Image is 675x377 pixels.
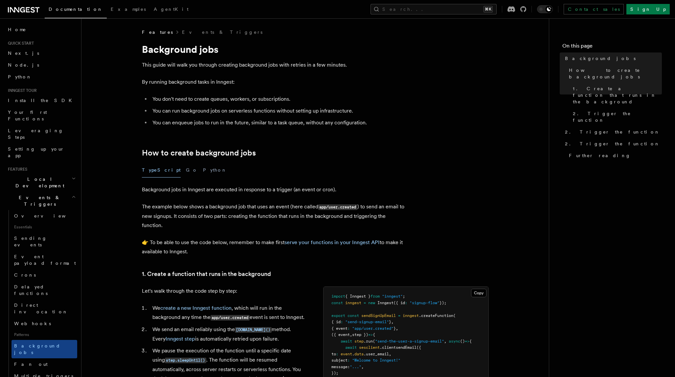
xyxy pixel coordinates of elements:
span: "send-signup-email" [345,320,389,324]
a: 2. Trigger the function [570,108,662,126]
a: Leveraging Steps [5,125,77,143]
span: Crons [14,272,36,278]
a: Your first Functions [5,106,77,125]
span: Delayed functions [14,284,48,296]
span: { id [331,320,341,324]
a: Home [5,24,77,35]
span: Features [142,29,173,35]
span: }); [439,301,446,305]
button: Local Development [5,173,77,192]
span: . [352,352,354,356]
span: .clientsendEmail [380,345,416,350]
span: : [341,320,343,324]
span: { event [331,326,348,331]
span: { Inngest } [345,294,371,299]
h1: Background jobs [142,43,405,55]
a: Crons [11,269,77,281]
button: Events & Triggers [5,192,77,210]
span: : [348,358,350,363]
a: serve your functions in your Inngest API [284,239,380,245]
a: step.sleepUntil() [165,357,206,363]
button: Python [203,163,227,178]
li: You don't need to create queues, workers, or subscriptions. [150,94,405,104]
span: Patterns [11,329,77,340]
span: "..." [350,365,361,369]
button: Toggle dark mode [537,5,553,13]
span: = [398,313,400,318]
p: This guide will walk you through creating background jobs with retries in a few minutes. [142,60,405,70]
span: .createFunction [419,313,453,318]
span: async [449,339,460,344]
span: : [405,301,407,305]
span: () [460,339,465,344]
span: message: [331,365,350,369]
span: Leveraging Steps [8,128,63,140]
span: Python [8,74,32,79]
button: Go [186,163,198,178]
span: sesclient [359,345,380,350]
span: const [348,313,359,318]
span: , [396,326,398,331]
span: Documentation [49,7,103,12]
p: The example below shows a background job that uses an event (here called ) to send an email to ne... [142,202,405,230]
span: ({ [416,345,421,350]
span: export [331,313,345,318]
span: Home [8,26,26,33]
span: Inngest [377,301,394,305]
span: Overview [14,213,82,219]
span: ({ id [394,301,405,305]
span: event [341,352,352,356]
a: Overview [11,210,77,222]
span: 2. Trigger the function [565,140,660,147]
span: Node.js [8,62,39,68]
a: Background jobs [562,52,662,64]
a: Install the SDK [5,94,77,106]
a: [DOMAIN_NAME]() [235,326,272,332]
span: Quick start [5,41,34,46]
a: How to create background jobs [566,64,662,83]
span: Your first Functions [8,110,47,121]
span: AgentKit [154,7,189,12]
span: = [364,301,366,305]
p: Let's walk through the code step by step: [142,286,307,296]
span: Setting up your app [8,146,64,158]
a: Webhooks [11,318,77,329]
span: , [361,365,364,369]
span: ( [453,313,456,318]
button: Copy [471,289,486,297]
span: }); [331,371,338,375]
a: Further reading [566,150,662,161]
span: to [331,352,336,356]
kbd: ⌘K [484,6,493,12]
span: , [391,320,394,324]
span: Background jobs [565,55,636,62]
a: Sign Up [626,4,670,14]
p: 👉 To be able to use the code below, remember to make first to make it available to Inngest. [142,238,405,256]
span: step }) [352,332,368,337]
a: Setting up your app [5,143,77,161]
span: await [345,345,357,350]
span: Inngest tour [5,88,37,93]
a: 1. Create a function that runs in the background [142,269,271,279]
span: 1. Create a function that runs in the background [573,85,662,105]
a: Python [5,71,77,83]
li: We send an email reliably using the method. Every is automatically retried upon failure. [150,325,307,344]
span: await [341,339,352,344]
a: Contact sales [564,4,624,14]
span: Features [5,167,27,172]
span: ({ event [331,332,350,337]
span: inngest [345,301,361,305]
span: Local Development [5,176,72,189]
span: Next.js [8,51,39,56]
span: ; [403,294,405,299]
span: data [354,352,364,356]
a: Events & Triggers [182,29,262,35]
button: Search...⌘K [371,4,497,14]
span: : [348,326,350,331]
span: Sending events [14,236,47,247]
span: => [465,339,469,344]
span: .user_email [364,352,389,356]
a: Sending events [11,232,77,251]
span: "inngest" [382,294,403,299]
span: , [389,352,391,356]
